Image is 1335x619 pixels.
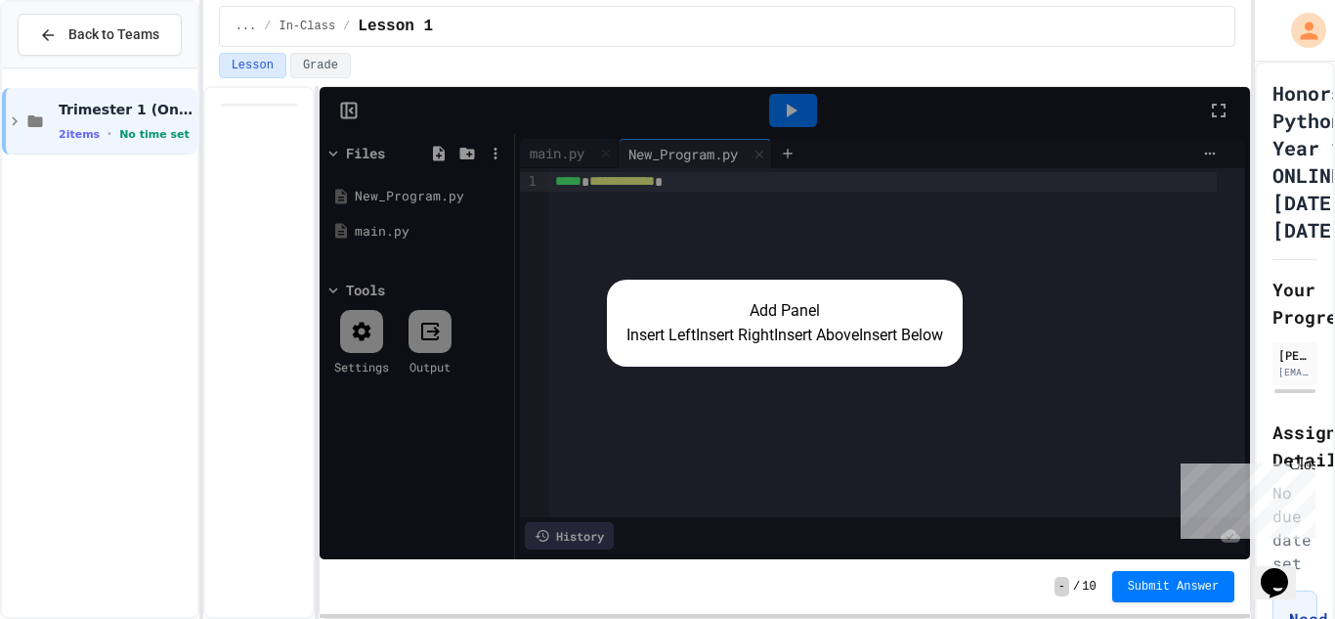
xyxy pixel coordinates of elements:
div: My Account [1270,8,1331,53]
iframe: chat widget [1173,456,1315,539]
span: / [1073,579,1080,595]
button: Insert Below [859,324,943,347]
button: Submit Answer [1112,571,1235,602]
span: 2 items [59,128,100,141]
span: Back to Teams [68,24,159,45]
span: Trimester 1 (Online HP1) [59,101,194,118]
button: Back to Teams [18,14,182,56]
span: No time set [119,128,190,141]
span: Lesson 1 [358,15,433,38]
h2: Assignment Details [1272,419,1317,473]
span: / [264,19,271,34]
div: [EMAIL_ADDRESS][DOMAIN_NAME] [1278,365,1312,379]
button: Lesson [219,53,286,78]
h2: Your Progress [1272,276,1317,331]
button: Insert Right [696,324,774,347]
button: Insert Left [626,324,696,347]
button: Insert Above [774,324,859,347]
span: Submit Answer [1128,579,1220,595]
div: [PERSON_NAME] [1278,346,1312,364]
h2: Add Panel [626,299,943,323]
div: Chat with us now!Close [8,8,135,124]
span: • [108,126,111,142]
span: ... [236,19,257,34]
iframe: chat widget [1253,541,1315,599]
span: In-Class [279,19,335,34]
span: / [343,19,350,34]
span: - [1055,577,1069,597]
button: Grade [290,53,351,78]
span: 10 [1082,579,1096,595]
